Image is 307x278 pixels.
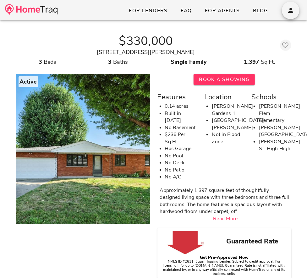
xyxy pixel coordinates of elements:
[5,4,58,15] img: desktop-logo.34a1112.png
[163,259,286,276] small: NMLS ID #2611. Equal Housing Lender. Subject to credit approval. For licensing info, go to [DOMAI...
[165,110,197,124] li: Built in [DATE]
[194,74,255,85] button: Book A Showing
[259,103,291,124] li: [PERSON_NAME] Elem. Elementary
[160,187,291,215] div: Approximately 1,397 square feet of thoughtfully designed living space with three bedrooms and thr...
[165,166,197,174] li: No Patio
[165,131,197,145] li: $236 Per Sq.Ft.
[259,124,291,138] li: [PERSON_NAME] [GEOGRAPHIC_DATA]
[261,58,275,66] span: Sq.Ft.
[119,33,173,49] strong: $330,000
[123,5,173,16] a: For Lenders
[244,58,260,66] strong: 1,397
[212,103,244,117] li: [PERSON_NAME] Gardens 1
[175,5,197,16] a: FAQ
[259,138,291,152] li: [PERSON_NAME] Sr. High High
[16,48,276,57] div: [STREET_ADDRESS][PERSON_NAME]
[171,58,207,66] strong: Single Family
[129,7,168,14] span: For Lenders
[204,91,244,103] div: Location
[165,159,197,166] li: No Deck
[44,58,56,66] span: Beds
[165,152,197,160] li: No Pool
[251,91,291,103] div: Schools
[200,5,245,16] a: For Agents
[113,58,128,66] span: Baths
[157,91,197,103] div: Features
[108,58,112,66] strong: 3
[165,145,197,152] li: Has Garage
[180,7,192,14] span: FAQ
[248,5,273,16] a: Blog
[200,254,249,260] strong: Get Pre-Approved Now
[39,58,42,66] strong: 3
[217,237,288,247] h3: Guaranteed Rate
[205,7,240,14] span: For Agents
[212,117,244,131] li: [GEOGRAPHIC_DATA][PERSON_NAME]
[212,131,244,145] li: Not in Flood Zone
[276,248,307,278] iframe: Chat Widget
[165,173,197,181] li: No A/C
[199,76,250,83] span: Book A Showing
[213,215,238,222] a: Read More
[165,124,197,131] li: No Basement
[237,208,241,215] span: ...
[20,78,37,85] strong: Active
[165,103,197,110] li: 0.14 acres
[253,7,268,14] span: Blog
